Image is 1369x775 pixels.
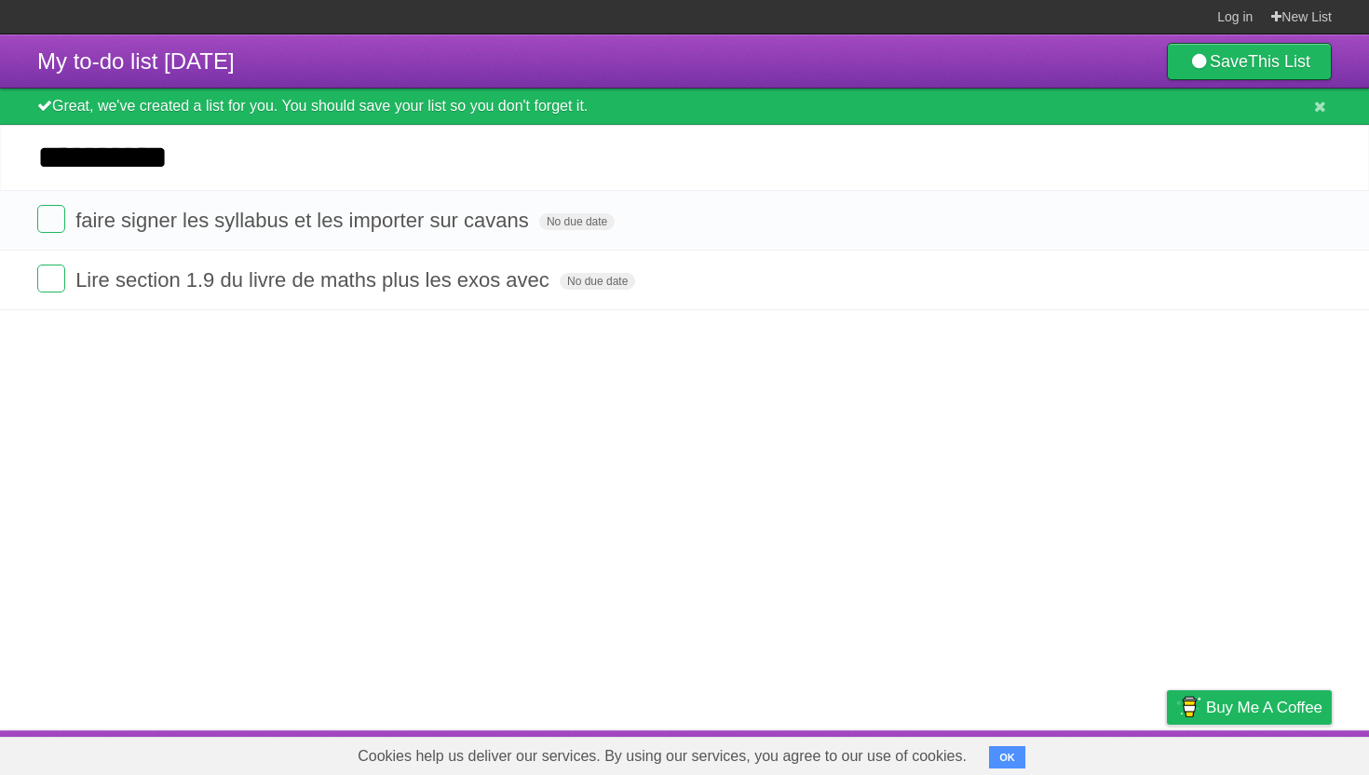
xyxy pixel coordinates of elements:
span: Lire section 1.9 du livre de maths plus les exos avec [75,268,554,292]
label: Done [37,205,65,233]
label: Done [37,265,65,292]
span: No due date [539,213,615,230]
a: SaveThis List [1167,43,1332,80]
button: OK [989,746,1025,768]
a: Terms [1079,735,1120,770]
b: This List [1248,52,1310,71]
a: Privacy [1143,735,1191,770]
span: Cookies help us deliver our services. By using our services, you agree to our use of cookies. [339,738,985,775]
span: Buy me a coffee [1206,691,1322,724]
img: Buy me a coffee [1176,691,1201,723]
a: Buy me a coffee [1167,690,1332,725]
a: Suggest a feature [1214,735,1332,770]
span: faire signer les syllabus et les importer sur cavans [75,209,534,232]
a: Developers [981,735,1056,770]
a: About [919,735,958,770]
span: My to-do list [DATE] [37,48,235,74]
span: No due date [560,273,635,290]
